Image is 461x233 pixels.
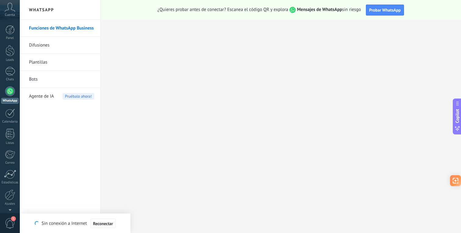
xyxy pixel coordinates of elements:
div: Calendario [1,120,19,124]
li: Bots [20,71,100,88]
a: Difusiones [29,37,94,54]
div: Correo [1,161,19,165]
li: Agente de IA [20,88,100,105]
button: Reconectar [91,219,116,228]
li: Difusiones [20,37,100,54]
div: Leads [1,58,19,62]
span: Agente de IA [29,88,54,105]
li: Plantillas [20,54,100,71]
div: Sin conexión a Internet [35,218,115,228]
div: Panel [1,36,19,40]
a: Bots [29,71,94,88]
div: Ajustes [1,202,19,206]
div: Chats [1,78,19,82]
strong: Mensajes de WhatsApp [297,7,342,12]
a: Plantillas [29,54,94,71]
span: Pruébalo ahora! [63,93,94,99]
button: Probar WhatsApp [366,5,404,16]
span: Copilot [454,109,460,123]
a: Agente de IAPruébalo ahora! [29,88,94,105]
a: Funciones de WhatsApp Business [29,20,94,37]
span: ¿Quieres probar antes de conectar? Escanea el código QR y explora sin riesgo [158,7,361,13]
span: Reconectar [93,221,113,226]
div: Listas [1,141,19,145]
div: Estadísticas [1,181,19,185]
span: Cuenta [5,13,15,17]
div: WhatsApp [1,98,19,104]
span: 1 [11,216,16,221]
li: Funciones de WhatsApp Business [20,20,100,37]
span: Probar WhatsApp [369,7,401,13]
